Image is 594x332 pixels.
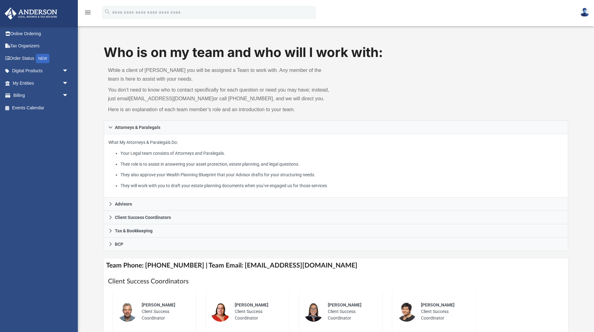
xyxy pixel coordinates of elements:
span: arrow_drop_down [62,65,75,78]
h1: Who is on my team and who will I work with: [104,43,568,62]
li: They will work with you to draft your estate planning documents when you’ve engaged us for those ... [120,182,563,190]
p: While a client of [PERSON_NAME] you will be assigned a Team to work with. Any member of the team ... [108,66,332,83]
p: Here is an explanation of each team member’s role and an introduction to your team. [108,105,332,114]
a: Online Ordering [4,27,78,40]
div: Client Success Coordinator [417,297,471,326]
span: [PERSON_NAME] [328,302,361,307]
li: Their role is to assist in answering your asset protection, estate planning, and legal questions. [120,160,563,168]
span: arrow_drop_down [62,89,75,102]
i: search [104,8,111,15]
span: Advisors [115,202,132,206]
div: Client Success Coordinator [230,297,285,326]
a: BCP [104,238,568,251]
div: Client Success Coordinator [323,297,378,326]
a: Tax Organizers [4,40,78,52]
span: arrow_drop_down [62,77,75,90]
a: My Entitiesarrow_drop_down [4,77,78,89]
h4: Team Phone: [PHONE_NUMBER] | Team Email: [EMAIL_ADDRESS][DOMAIN_NAME] [104,258,568,273]
h1: Client Success Coordinators [108,277,564,286]
a: Tax & Bookkeeping [104,224,568,238]
a: Client Success Coordinators [104,211,568,224]
img: thumbnail [210,302,230,322]
a: Attorneys & Paralegals [104,121,568,134]
img: thumbnail [117,302,137,322]
a: Events Calendar [4,102,78,114]
li: They also approve your Wealth Planning Blueprint that your Advisor drafts for your structuring ne... [120,171,563,179]
li: Your Legal team consists of Attorneys and Paralegals. [120,149,563,157]
div: Client Success Coordinator [137,297,192,326]
span: Client Success Coordinators [115,215,171,220]
span: Attorneys & Paralegals [115,125,160,130]
a: Advisors [104,197,568,211]
a: [EMAIL_ADDRESS][DOMAIN_NAME] [129,96,213,101]
p: What My Attorneys & Paralegals Do: [108,139,563,189]
div: NEW [36,54,49,63]
a: Billingarrow_drop_down [4,89,78,102]
span: [PERSON_NAME] [142,302,175,307]
img: User Pic [580,8,589,17]
span: BCP [115,242,123,246]
a: Digital Productsarrow_drop_down [4,65,78,77]
p: You don’t need to know who to contact specifically for each question or need you may have; instea... [108,86,332,103]
span: [PERSON_NAME] [235,302,268,307]
a: menu [84,12,92,16]
img: thumbnail [304,302,323,322]
span: [PERSON_NAME] [421,302,455,307]
img: Anderson Advisors Platinum Portal [3,7,59,20]
img: thumbnail [397,302,417,322]
i: menu [84,9,92,16]
span: Tax & Bookkeeping [115,229,153,233]
a: Order StatusNEW [4,52,78,65]
div: Attorneys & Paralegals [104,134,568,197]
